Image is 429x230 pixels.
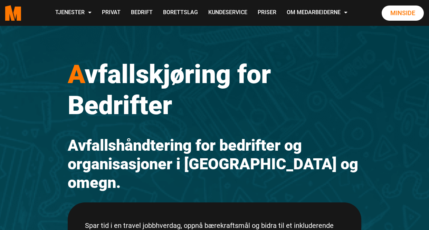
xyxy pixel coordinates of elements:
a: Priser [252,1,282,25]
a: Om Medarbeiderne [282,1,353,25]
a: Minside [382,6,424,21]
span: A [68,59,85,89]
h1: vfallskjøring for Bedrifter [68,59,361,121]
a: Privat [97,1,126,25]
h2: Avfallshåndtering for bedrifter og organisasjoner i [GEOGRAPHIC_DATA] og omegn. [68,136,361,192]
a: Tjenester [50,1,97,25]
a: Borettslag [158,1,203,25]
a: Bedrift [126,1,158,25]
a: Kundeservice [203,1,252,25]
